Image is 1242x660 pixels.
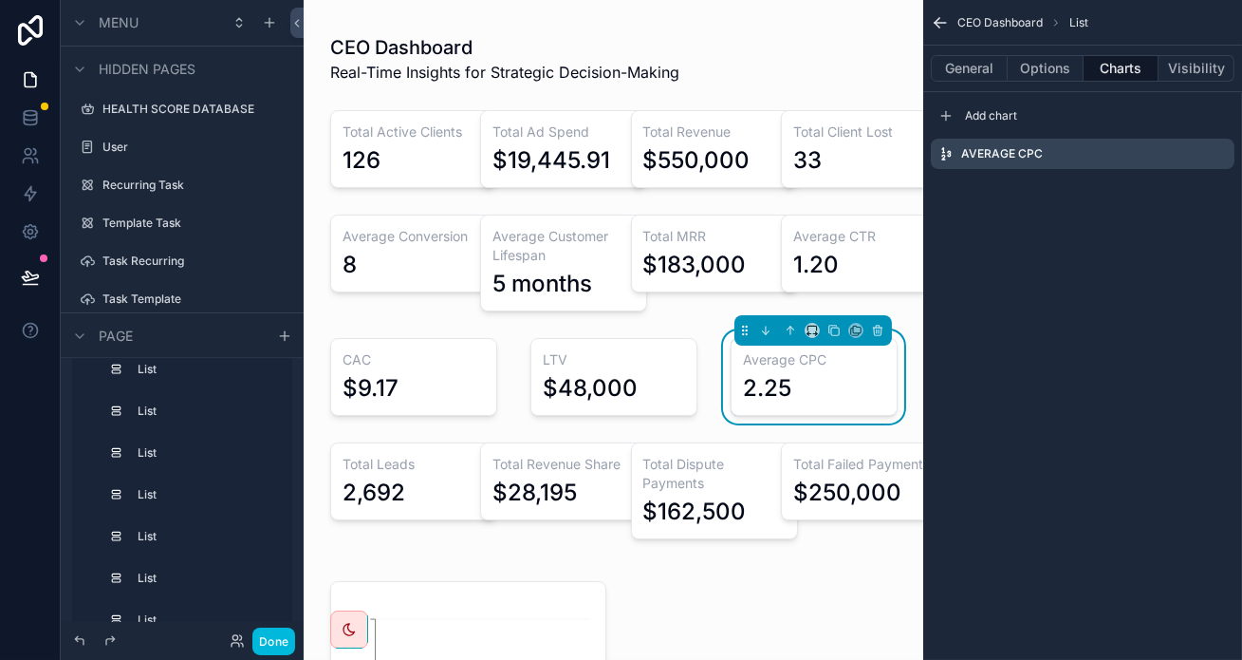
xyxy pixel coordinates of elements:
[138,571,273,586] label: List
[957,15,1043,30] span: CEO Dashboard
[102,292,281,307] label: Task Template
[138,362,273,377] label: List
[99,13,139,32] span: Menu
[252,628,295,655] button: Done
[138,613,273,628] label: List
[961,146,1043,161] label: Average CPC
[1159,55,1234,82] button: Visibility
[99,60,195,79] span: Hidden pages
[1069,15,1088,30] span: List
[102,178,281,193] label: Recurring Task
[1084,55,1159,82] button: Charts
[138,445,273,461] label: List
[1008,55,1084,82] button: Options
[743,373,791,404] div: 2.25
[965,108,1017,123] span: Add chart
[138,487,273,502] label: List
[102,254,281,269] label: Task Recurring
[61,358,304,622] div: scrollable content
[138,529,273,544] label: List
[99,327,133,346] span: Page
[102,216,281,231] label: Template Task
[102,102,281,117] label: HEALTH SCORE DATABASE
[931,55,1008,82] button: General
[743,350,885,369] h3: Average CPC
[138,404,273,419] label: List
[102,140,281,155] label: User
